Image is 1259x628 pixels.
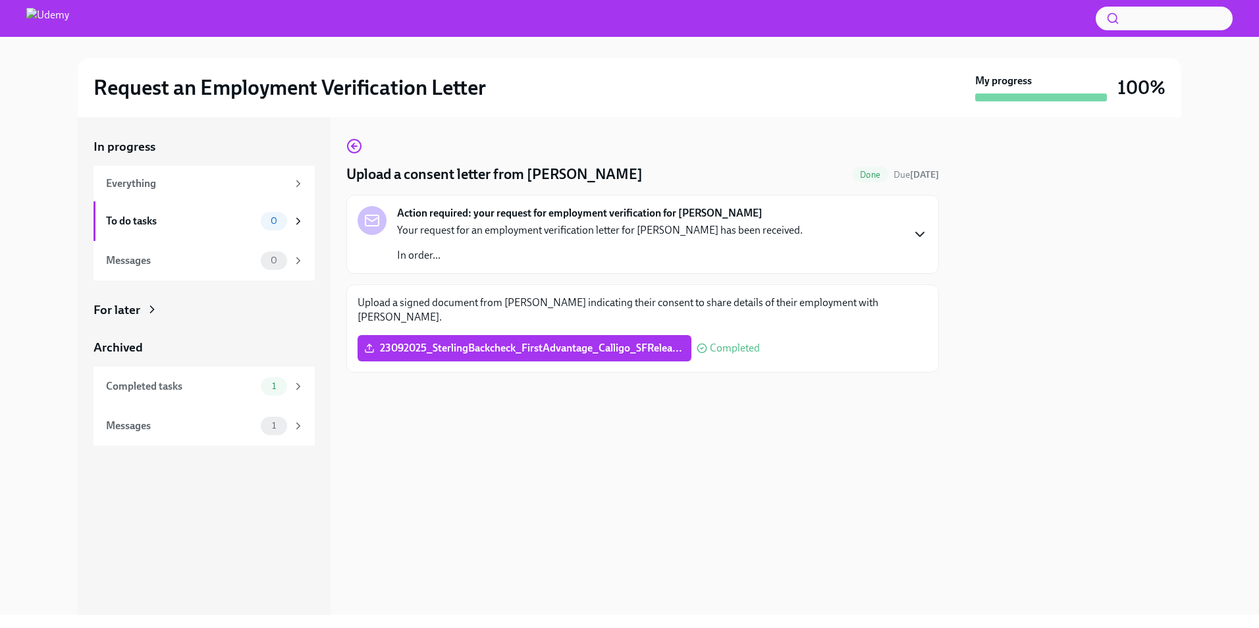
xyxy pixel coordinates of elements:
div: To do tasks [106,214,255,228]
a: Archived [94,339,315,356]
span: Done [852,170,888,180]
span: 23092025_SterlingBackcheck_FirstAdvantage_Calligo_SFRelea... [367,342,682,355]
label: 23092025_SterlingBackcheck_FirstAdvantage_Calligo_SFRelea... [358,335,691,361]
h2: Request an Employment Verification Letter [94,74,486,101]
a: For later [94,301,315,319]
strong: [DATE] [910,169,939,180]
h3: 100% [1117,76,1165,99]
a: Everything [94,166,315,201]
div: Messages [106,253,255,268]
span: Completed [710,343,760,353]
p: Your request for an employment verification letter for [PERSON_NAME] has been received. [397,223,803,238]
a: Messages1 [94,406,315,446]
strong: Action required: your request for employment verification for [PERSON_NAME] [397,206,763,221]
span: October 9th, 2025 01:00 [894,169,939,181]
strong: My progress [975,74,1032,88]
a: In progress [94,138,315,155]
div: Messages [106,419,255,433]
a: Messages0 [94,241,315,280]
p: Upload a signed document from [PERSON_NAME] indicating their consent to share details of their em... [358,296,928,325]
span: 0 [263,216,285,226]
a: Completed tasks1 [94,367,315,406]
div: Everything [106,176,287,191]
span: 0 [263,255,285,265]
span: 1 [264,421,284,431]
p: In order... [397,248,803,263]
span: 1 [264,381,284,391]
div: Completed tasks [106,379,255,394]
a: To do tasks0 [94,201,315,241]
div: For later [94,301,140,319]
span: Due [894,169,939,180]
h4: Upload a consent letter from [PERSON_NAME] [346,165,643,184]
img: Udemy [26,8,69,29]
